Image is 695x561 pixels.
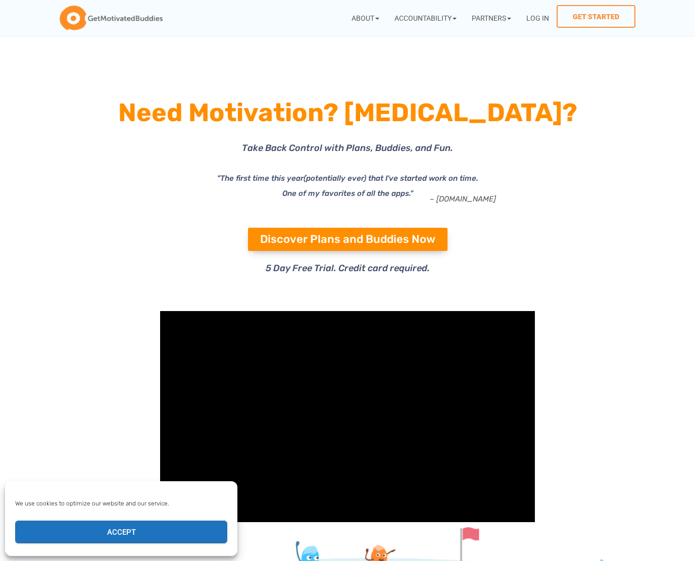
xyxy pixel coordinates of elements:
a: Discover Plans and Buddies Now [248,228,448,251]
button: Accept [15,521,227,543]
a: Log In [519,5,557,31]
iframe: YouTube video player [160,311,535,522]
span: 5 Day Free Trial. Credit card required. [266,263,430,274]
a: Get Started [557,5,635,28]
span: Take Back Control with Plans, Buddies, and Fun. [242,142,453,154]
i: "The first time this year [217,174,304,183]
div: We use cookies to optimize our website and our service. [15,499,226,508]
a: – [DOMAIN_NAME] [430,194,496,203]
h1: Need Motivation? [MEDICAL_DATA]? [75,94,620,131]
a: Accountability [387,5,464,31]
a: About [344,5,387,31]
img: GetMotivatedBuddies [60,6,163,31]
i: (potentially ever) that I've started work on time. One of my favorites of all the apps." [282,174,478,198]
span: Discover Plans and Buddies Now [260,234,435,245]
a: Partners [464,5,519,31]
